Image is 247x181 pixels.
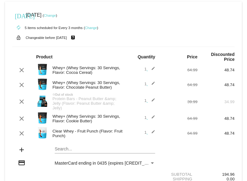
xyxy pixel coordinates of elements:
mat-icon: not_interested [53,93,55,96]
mat-icon: lock_open [15,34,22,42]
div: Protein Bars - Peanut Butter &amp; Jelly (Flavor: Peanut Butter &amp; Jelly) [49,96,124,110]
mat-icon: clear [18,66,25,74]
strong: Quantity [138,54,155,59]
div: 64.99 [160,82,198,87]
small: ( ) [84,26,98,30]
div: 64.99 [160,68,198,72]
img: Image-1-Carousel-Whey-2lb-CPB-1000x1000-NEWEST.png [36,78,49,90]
img: Image-1-Carousel-Whey-2lb-Cocoa-Cereal-no-badge-Transp.png [36,63,49,76]
div: 34.99 [198,99,235,104]
div: 48.74 [198,131,235,136]
mat-icon: clear [18,81,25,89]
div: Whey+ (Whey Servings: 30 Servings, Flavor: Cocoa Cereal) [49,65,124,75]
span: 1 [144,98,155,103]
img: Image-1-Carousel-Protein-Bar-PBnJ-Transp.png [36,95,49,107]
mat-icon: edit [148,98,155,105]
mat-icon: clear [18,98,25,105]
strong: Discounted Price [211,52,235,62]
div: Subtotal [160,172,198,177]
img: Image-1-Carousel-Whey-2lb-Cookie-Butter-1000x1000-2.png [36,112,49,124]
div: 48.74 [198,68,235,72]
div: 48.74 [198,82,235,87]
mat-select: Payment Method [55,161,155,166]
mat-icon: add [18,146,25,154]
a: Change [44,14,56,17]
mat-icon: edit [148,66,155,74]
div: Whey+ (Whey Servings: 30 Servings, Flavor: Cookie Butter) [49,114,124,123]
strong: Product [36,54,53,59]
span: 1 [144,82,155,86]
div: 64.99 [160,131,198,136]
mat-icon: autorenew [15,24,22,32]
span: 1 [144,115,155,120]
small: 5 items scheduled for Every 3 months [12,26,83,30]
div: 64.99 [160,116,198,121]
div: Whey+ (Whey Servings: 30 Servings, Flavor: Chocolate Peanut Butter) [49,80,124,90]
div: 194.96 [198,172,235,177]
a: Change [85,26,97,30]
small: Changeable before [DATE] [26,36,67,40]
strong: Price [187,54,198,59]
span: MasterCard ending in 0435 (expires [CREDIT_CARD_DATA]) [55,161,173,166]
mat-icon: edit [148,130,155,137]
div: Clear Whey - Fruit Punch (Flavor: Fruit Punch) [49,129,124,138]
span: 1 [144,67,155,71]
mat-icon: clear [18,130,25,137]
span: 1 [144,130,155,135]
mat-icon: edit [148,115,155,122]
div: 39.99 [160,99,198,104]
div: 48.74 [198,116,235,121]
mat-icon: [DATE] [15,12,22,19]
mat-icon: credit_card [18,159,25,166]
small: ( ) [43,14,57,17]
mat-icon: edit [148,81,155,89]
img: Image-1-Carousel-Clear-Whey-Fruit-Punch.png [36,127,49,139]
mat-icon: clear [18,115,25,122]
div: Out of stock [49,93,124,96]
mat-icon: live_help [69,34,77,42]
input: Search... [55,147,155,152]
